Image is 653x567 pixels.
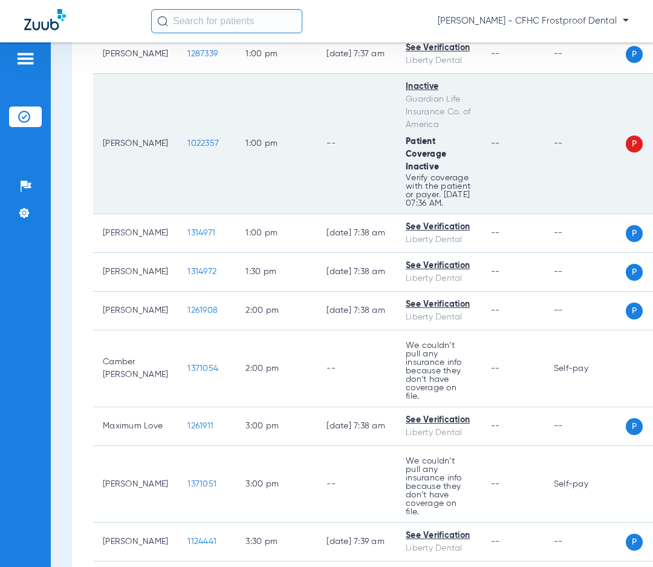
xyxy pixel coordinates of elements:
div: See Verification [406,42,472,54]
span: 1022357 [187,139,219,148]
span: 1261911 [187,422,213,430]
td: [DATE] 7:38 AM [317,253,396,292]
img: Zuub Logo [24,9,66,30]
td: [DATE] 7:38 AM [317,214,396,253]
td: -- [317,446,396,523]
td: -- [544,407,626,446]
td: 3:30 PM [236,523,317,562]
div: See Verification [406,414,472,427]
td: -- [544,253,626,292]
span: -- [491,480,500,488]
span: P [626,225,643,242]
td: Maximum Love [93,407,178,446]
div: See Verification [406,260,472,272]
td: Camber [PERSON_NAME] [93,330,178,407]
span: 1261908 [187,306,218,315]
td: [DATE] 7:39 AM [317,523,396,562]
span: P [626,418,643,435]
td: -- [544,292,626,330]
div: Liberty Dental [406,272,472,285]
span: 1124441 [187,537,216,546]
td: [PERSON_NAME] [93,253,178,292]
span: 1314972 [187,267,216,276]
div: See Verification [406,221,472,234]
div: Liberty Dental [406,311,472,324]
span: -- [491,306,500,315]
span: -- [491,267,500,276]
p: We couldn’t pull any insurance info because they don’t have coverage on file. [406,457,472,516]
span: 1314971 [187,229,215,237]
td: 3:00 PM [236,446,317,523]
td: 1:00 PM [236,214,317,253]
td: 3:00 PM [236,407,317,446]
span: P [626,303,643,320]
td: 2:00 PM [236,330,317,407]
td: -- [317,74,396,214]
span: 1287339 [187,50,218,58]
div: Liberty Dental [406,54,472,67]
td: [PERSON_NAME] [93,292,178,330]
td: [PERSON_NAME] [93,35,178,74]
input: Search for patients [151,9,302,33]
img: hamburger-icon [16,51,35,66]
td: [PERSON_NAME] [93,74,178,214]
p: Verify coverage with the patient or payer. [DATE] 07:36 AM. [406,174,472,208]
p: We couldn’t pull any insurance info because they don’t have coverage on file. [406,341,472,401]
td: [DATE] 7:38 AM [317,407,396,446]
td: [DATE] 7:37 AM [317,35,396,74]
div: Liberty Dental [406,427,472,439]
div: Liberty Dental [406,234,472,246]
span: [PERSON_NAME] - CFHC Frostproof Dental [438,15,629,27]
span: Patient Coverage Inactive [406,137,446,171]
td: [PERSON_NAME] [93,214,178,253]
td: -- [544,523,626,562]
span: -- [491,422,500,430]
td: [PERSON_NAME] [93,446,178,523]
img: Search Icon [157,16,168,27]
td: -- [544,74,626,214]
td: Self-pay [544,446,626,523]
td: 2:00 PM [236,292,317,330]
div: Inactive [406,80,472,93]
span: P [626,264,643,281]
span: P [626,46,643,63]
td: 1:00 PM [236,74,317,214]
td: Self-pay [544,330,626,407]
div: See Verification [406,298,472,311]
span: -- [491,50,500,58]
div: Guardian Life Insurance Co. of America [406,93,472,131]
td: [PERSON_NAME] [93,523,178,562]
td: -- [544,35,626,74]
td: [DATE] 7:38 AM [317,292,396,330]
td: 1:00 PM [236,35,317,74]
div: See Verification [406,529,472,542]
span: 1371051 [187,480,216,488]
td: -- [317,330,396,407]
iframe: Chat Widget [593,509,653,567]
span: P [626,136,643,152]
span: -- [491,229,500,237]
td: -- [544,214,626,253]
td: 1:30 PM [236,253,317,292]
span: -- [491,364,500,373]
span: -- [491,139,500,148]
span: -- [491,537,500,546]
span: 1371054 [187,364,218,373]
div: Liberty Dental [406,542,472,555]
